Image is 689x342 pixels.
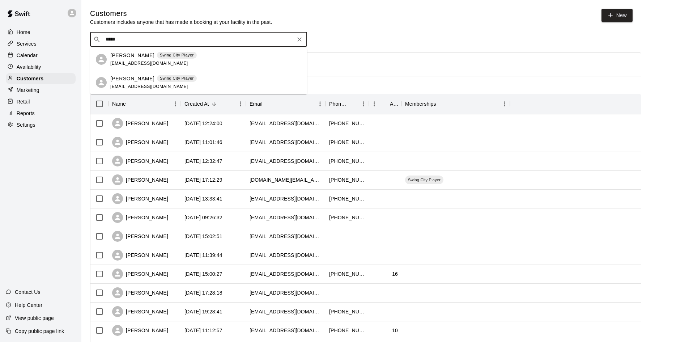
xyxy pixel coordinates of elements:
[15,328,64,335] p: Copy public page link
[6,27,76,38] a: Home
[17,110,35,117] p: Reports
[17,121,35,128] p: Settings
[17,40,37,47] p: Services
[17,29,30,36] p: Home
[250,252,322,259] div: atmosjordan@gmail.com
[6,62,76,72] a: Availability
[405,176,443,184] div: Swing City Player
[184,252,222,259] div: 2025-08-12 11:39:44
[90,9,272,18] h5: Customers
[436,99,446,109] button: Sort
[329,157,365,165] div: +12627584876
[326,94,369,114] div: Phone Number
[6,50,76,61] div: Calendar
[369,98,380,109] button: Menu
[250,139,322,146] div: ash_wagner5@yahoo.com
[6,96,76,107] a: Retail
[250,289,322,296] div: kimberlymarlow80@icoud.com
[184,139,222,146] div: 2025-09-07 11:01:46
[250,176,322,183] div: bbeckman.work@gmail.com
[17,98,30,105] p: Retail
[329,94,348,114] div: Phone Number
[369,94,401,114] div: Age
[17,86,39,94] p: Marketing
[96,54,107,65] div: Lori Booth
[15,301,42,309] p: Help Center
[184,233,222,240] div: 2025-08-13 15:02:51
[392,327,398,334] div: 10
[110,75,154,83] p: [PERSON_NAME]
[250,157,322,165] div: cusecuse2020@gmail.com
[329,195,365,202] div: +19049104777
[392,270,398,278] div: 16
[6,38,76,49] a: Services
[184,176,222,183] div: 2025-08-19 17:12:29
[329,214,365,221] div: +12629498992
[184,195,222,202] div: 2025-08-18 13:33:41
[96,77,107,88] div: Jd Booth
[90,18,272,26] p: Customers includes anyone that has made a booking at your facility in the past.
[250,308,322,315] div: suttmanwi@gmail.com
[380,99,390,109] button: Sort
[184,270,222,278] div: 2025-08-11 15:00:27
[184,157,222,165] div: 2025-08-26 12:32:47
[6,119,76,130] a: Settings
[329,120,365,127] div: +14147504114
[329,308,365,315] div: +16084792045
[329,270,365,278] div: +12622258938
[401,94,510,114] div: Memberships
[17,63,41,71] p: Availability
[235,98,246,109] button: Menu
[6,108,76,119] div: Reports
[250,195,322,202] div: jcullen1524@gmail.com
[209,99,219,109] button: Sort
[112,212,168,223] div: [PERSON_NAME]
[160,52,194,58] p: Swing City Player
[112,287,168,298] div: [PERSON_NAME]
[250,94,263,114] div: Email
[126,99,136,109] button: Sort
[15,288,41,296] p: Contact Us
[184,120,222,127] div: 2025-09-07 12:24:00
[112,137,168,148] div: [PERSON_NAME]
[250,120,322,127] div: theresa44@uwalumni.com
[112,306,168,317] div: [PERSON_NAME]
[601,9,633,22] a: New
[250,214,322,221] div: randy98zr600efi1@icloud.com
[112,269,168,279] div: [PERSON_NAME]
[184,289,222,296] div: 2025-08-06 17:28:18
[263,99,273,109] button: Sort
[184,214,222,221] div: 2025-08-15 09:26:32
[15,314,54,322] p: View public page
[329,139,365,146] div: +18153477579
[250,233,322,240] div: nckbc441@gmail.com
[112,250,168,261] div: [PERSON_NAME]
[358,98,369,109] button: Menu
[112,174,168,185] div: [PERSON_NAME]
[112,231,168,242] div: [PERSON_NAME]
[6,73,76,84] a: Customers
[405,94,436,114] div: Memberships
[17,75,43,82] p: Customers
[160,75,194,81] p: Swing City Player
[6,85,76,96] a: Marketing
[390,94,398,114] div: Age
[112,156,168,166] div: [PERSON_NAME]
[109,94,181,114] div: Name
[329,327,365,334] div: +12629141199
[184,308,222,315] div: 2025-07-31 19:28:41
[17,52,38,59] p: Calendar
[499,98,510,109] button: Menu
[329,176,365,183] div: +12406888882
[246,94,326,114] div: Email
[294,34,305,45] button: Clear
[170,98,181,109] button: Menu
[110,84,188,89] span: [EMAIL_ADDRESS][DOMAIN_NAME]
[112,118,168,129] div: [PERSON_NAME]
[184,94,209,114] div: Created At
